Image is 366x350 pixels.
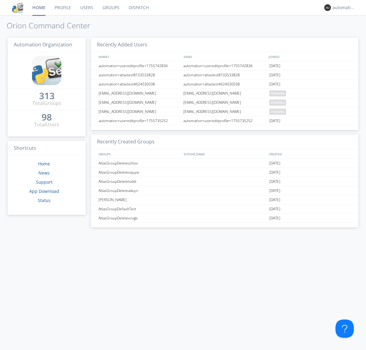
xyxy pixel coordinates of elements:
[14,41,72,48] span: Automation Organization
[39,93,55,100] a: 313
[97,186,181,195] div: AtlasGroupDeleteaduyn
[97,150,181,158] div: GROUPS
[97,214,181,222] div: AtlasGroupDeletevcvgb
[269,90,286,96] span: pending
[91,80,358,89] a: automation+atlastest4624030038automation+atlastest4624030038[DATE]
[182,107,268,116] div: [EMAIL_ADDRESS][DOMAIN_NAME]
[91,61,358,70] a: automation+usereditprofile+1755742836automation+usereditprofile+1755742836[DATE]
[97,177,181,186] div: AtlasGroupDeleteloddi
[97,80,181,88] div: automation+atlastest4624030038
[97,52,181,61] div: NAMES
[269,168,280,177] span: [DATE]
[182,116,268,125] div: automation+usereditprofile+1755735252
[91,214,358,223] a: AtlasGroupDeletevcvgb[DATE]
[267,52,353,61] div: JOINED
[269,80,280,89] span: [DATE]
[97,195,181,204] div: [PERSON_NAME]
[269,61,280,70] span: [DATE]
[91,204,358,214] a: AtlasGroupDefaultTest[DATE]
[332,5,355,11] div: automation+atlas0014
[182,70,268,79] div: automation+atlastest8103533828
[97,168,181,177] div: AtlasGroupDeleteoquyw
[269,195,280,204] span: [DATE]
[97,116,181,125] div: automation+usereditprofile+1755735252
[38,161,50,167] a: Home
[91,159,358,168] a: AtlasGroupDeletezzhov[DATE]
[182,98,268,107] div: [EMAIL_ADDRESS][DOMAIN_NAME]
[182,150,267,158] div: SYSTEM_NAME
[335,319,354,338] iframe: Toggle Customer Support
[38,197,51,203] a: Status
[269,204,280,214] span: [DATE]
[182,52,267,61] div: EMAIL
[97,89,181,98] div: [EMAIL_ADDRESS][DOMAIN_NAME]
[269,159,280,168] span: [DATE]
[267,150,353,158] div: CREATED
[97,70,181,79] div: automation+atlastest8103533828
[269,99,286,106] span: pending
[91,107,358,116] a: [EMAIL_ADDRESS][DOMAIN_NAME][EMAIL_ADDRESS][DOMAIN_NAME]pending
[269,214,280,223] span: [DATE]
[91,186,358,195] a: AtlasGroupDeleteaduyn[DATE]
[91,168,358,177] a: AtlasGroupDeleteoquyw[DATE]
[32,56,61,85] img: cddb5a64eb264b2086981ab96f4c1ba7
[97,98,181,107] div: [EMAIL_ADDRESS][DOMAIN_NAME]
[32,100,61,107] div: Total Groups
[97,204,181,213] div: AtlasGroupDefaultTest
[97,61,181,70] div: automation+usereditprofile+1755742836
[34,121,59,128] div: Total Users
[269,70,280,80] span: [DATE]
[29,188,59,194] a: App Download
[97,107,181,116] div: [EMAIL_ADDRESS][DOMAIN_NAME]
[91,116,358,125] a: automation+usereditprofile+1755735252automation+usereditprofile+1755735252[DATE]
[269,109,286,115] span: pending
[269,116,280,125] span: [DATE]
[41,114,52,120] div: 98
[182,61,268,70] div: automation+usereditprofile+1755742836
[91,70,358,80] a: automation+atlastest8103533828automation+atlastest8103533828[DATE]
[182,89,268,98] div: [EMAIL_ADDRESS][DOMAIN_NAME]
[8,141,86,156] h3: Shortcuts
[36,179,52,185] a: Support
[269,177,280,186] span: [DATE]
[12,2,23,13] img: cddb5a64eb264b2086981ab96f4c1ba7
[41,114,52,121] a: 98
[91,177,358,186] a: AtlasGroupDeleteloddi[DATE]
[91,98,358,107] a: [EMAIL_ADDRESS][DOMAIN_NAME][EMAIL_ADDRESS][DOMAIN_NAME]pending
[324,4,331,11] img: 373638.png
[39,93,55,99] div: 313
[38,170,50,176] a: News
[97,159,181,168] div: AtlasGroupDeletezzhov
[91,135,358,150] h3: Recently Created Groups
[91,195,358,204] a: [PERSON_NAME][DATE]
[269,186,280,195] span: [DATE]
[91,38,358,52] h3: Recently Added Users
[182,80,268,88] div: automation+atlastest4624030038
[91,89,358,98] a: [EMAIL_ADDRESS][DOMAIN_NAME][EMAIL_ADDRESS][DOMAIN_NAME]pending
